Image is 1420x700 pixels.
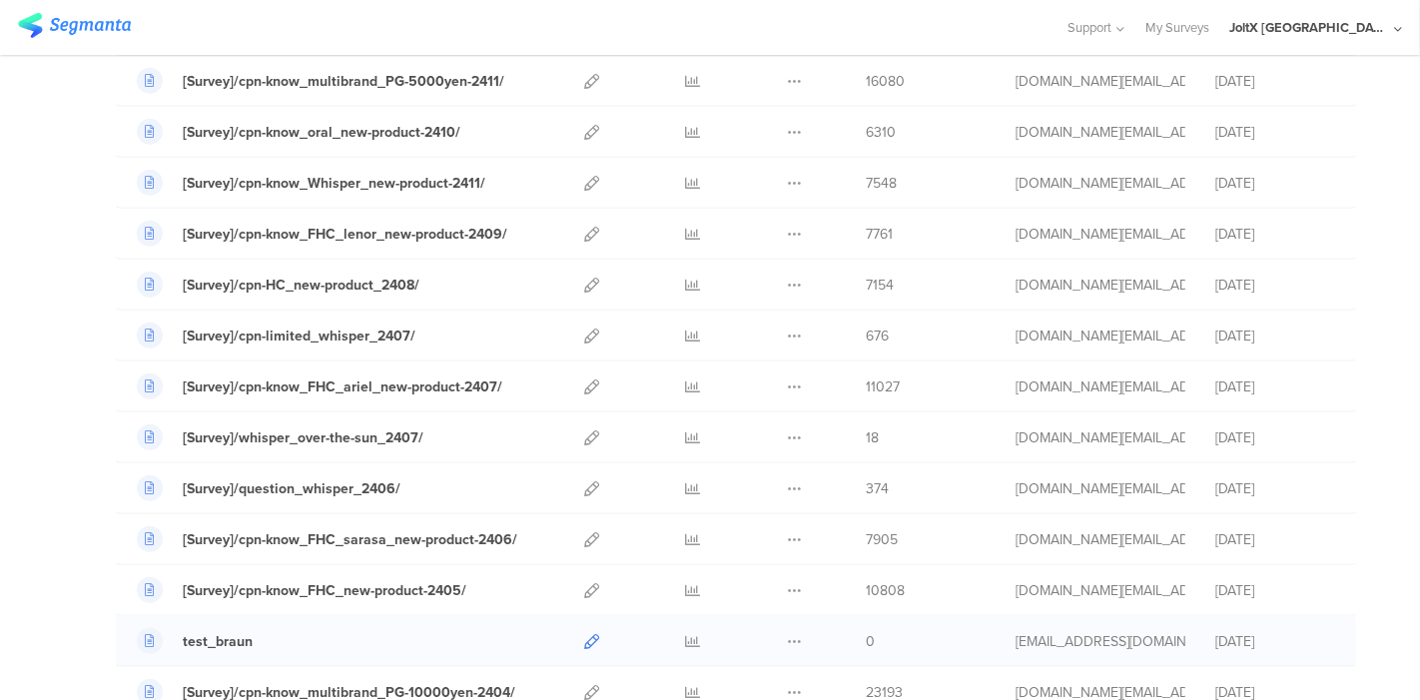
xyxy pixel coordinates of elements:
div: [Survey]/cpn-know_FHC_sarasa_new-product-2406/ [183,529,517,550]
span: 18 [866,427,879,448]
span: Support [1068,18,1112,37]
a: [Survey]/cpn-limited_whisper_2407/ [137,323,415,349]
div: [Survey]/cpn-know_oral_new-product-2410/ [183,122,460,143]
div: [DATE] [1215,580,1335,601]
div: yokoyama.ky@pg.com [1016,478,1185,499]
span: 7905 [866,529,898,550]
span: 10808 [866,580,905,601]
span: 6310 [866,122,896,143]
div: yokoyama.ky@pg.com [1016,580,1185,601]
div: [Survey]/cpn-know_FHC_lenor_new-product-2409/ [183,224,507,245]
span: 11027 [866,376,900,397]
div: [Survey]/question_whisper_2406/ [183,478,400,499]
div: yokoyama.ky@pg.com [1016,376,1185,397]
div: yokoyama.ky@pg.com [1016,224,1185,245]
div: yokoyama.ky@pg.com [1016,326,1185,347]
div: test_braun [183,631,253,652]
div: [DATE] [1215,631,1335,652]
a: [Survey]/cpn-HC_new-product_2408/ [137,272,419,298]
div: nakamura.s.4@pg.com [1016,631,1185,652]
div: JoltX [GEOGRAPHIC_DATA] [1229,18,1389,37]
div: [Survey]/cpn-know_FHC_new-product-2405/ [183,580,466,601]
div: [DATE] [1215,376,1335,397]
a: [Survey]/cpn-know_oral_new-product-2410/ [137,119,460,145]
div: [DATE] [1215,224,1335,245]
span: 7154 [866,275,894,296]
div: [DATE] [1215,326,1335,347]
div: yokoyama.ky@pg.com [1016,275,1185,296]
div: yokoyama.ky@pg.com [1016,122,1185,143]
a: [Survey]/cpn-know_FHC_ariel_new-product-2407/ [137,373,502,399]
span: 0 [866,631,875,652]
div: [Survey]/cpn-know_Whisper_new-product-2411/ [183,173,485,194]
span: 7548 [866,173,897,194]
div: [DATE] [1215,275,1335,296]
div: [Survey]/cpn-HC_new-product_2408/ [183,275,419,296]
img: segmanta logo [18,13,131,38]
div: [DATE] [1215,173,1335,194]
div: [DATE] [1215,122,1335,143]
a: [Survey]/cpn-know_Whisper_new-product-2411/ [137,170,485,196]
a: [Survey]/whisper_over-the-sun_2407/ [137,424,423,450]
div: [DATE] [1215,529,1335,550]
div: yokoyama.ky@pg.com [1016,173,1185,194]
span: 374 [866,478,889,499]
div: [DATE] [1215,71,1335,92]
div: [DATE] [1215,427,1335,448]
a: [Survey]/cpn-know_multibrand_PG-5000yen-2411/ [137,68,504,94]
a: [Survey]/cpn-know_FHC_lenor_new-product-2409/ [137,221,507,247]
div: yokoyama.ky@pg.com [1016,71,1185,92]
span: 676 [866,326,889,347]
div: [Survey]/whisper_over-the-sun_2407/ [183,427,423,448]
a: [Survey]/cpn-know_FHC_sarasa_new-product-2406/ [137,526,517,552]
span: 16080 [866,71,905,92]
a: [Survey]/cpn-know_FHC_new-product-2405/ [137,577,466,603]
div: [Survey]/cpn-know_multibrand_PG-5000yen-2411/ [183,71,504,92]
a: test_braun [137,628,253,654]
span: 7761 [866,224,893,245]
a: [Survey]/question_whisper_2406/ [137,475,400,501]
div: [DATE] [1215,478,1335,499]
div: yokoyama.ky@pg.com [1016,529,1185,550]
div: [Survey]/cpn-know_FHC_ariel_new-product-2407/ [183,376,502,397]
div: yokoyama.ky@pg.com [1016,427,1185,448]
div: [Survey]/cpn-limited_whisper_2407/ [183,326,415,347]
